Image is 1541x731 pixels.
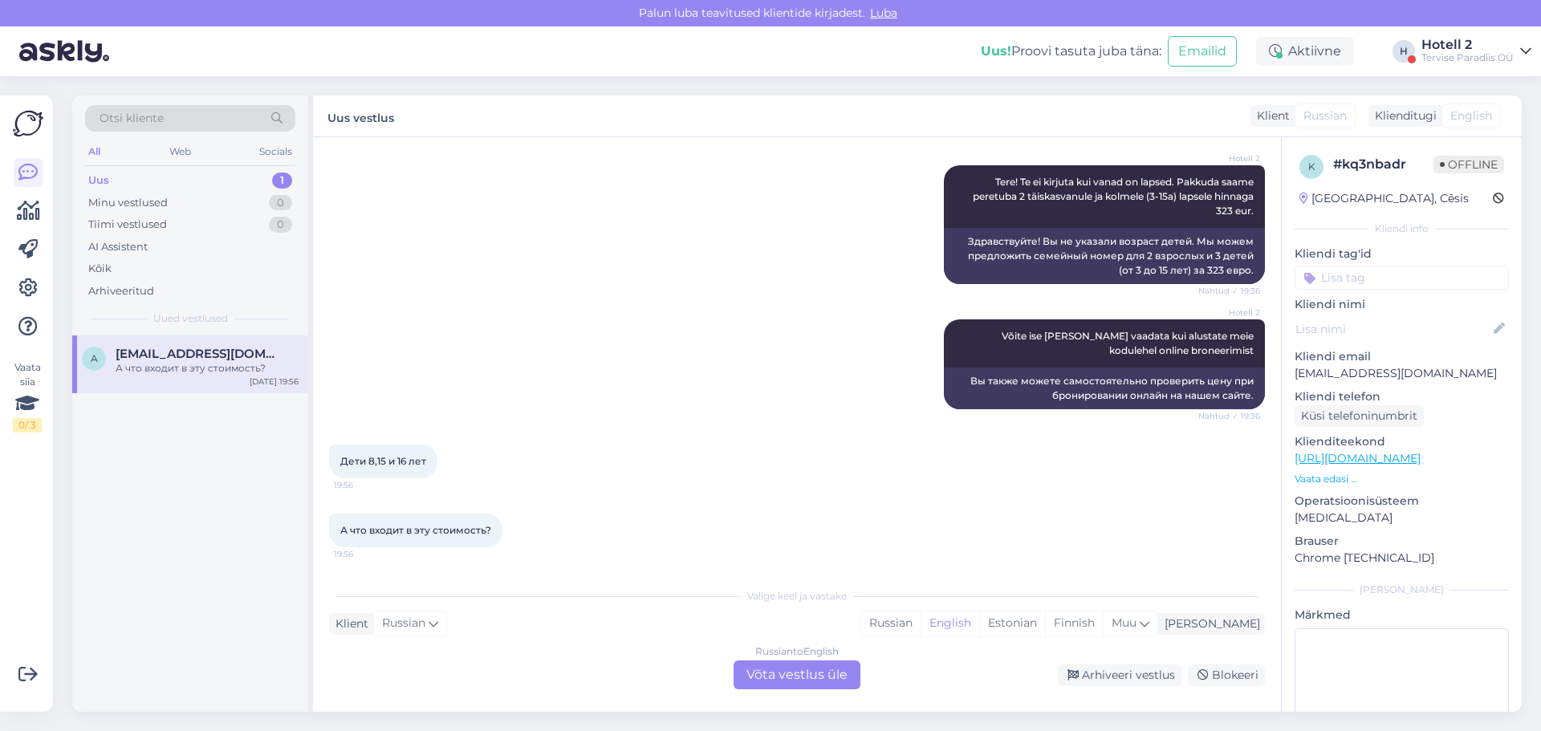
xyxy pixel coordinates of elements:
span: Hotell 2 [1200,307,1260,319]
div: # kq3nbadr [1333,155,1433,174]
div: 1 [272,173,292,189]
div: All [85,141,104,162]
span: Võite ise [PERSON_NAME] vaadata kui alustate meie kodulehel online broneerimist [1002,330,1256,356]
span: Дети 8,15 и 16 лет [340,455,426,467]
span: Tere! Te ei kirjuta kui vanad on lapsed. Pakkuda saame peretuba 2 täiskasvanule ja kolmele (3-15a... [973,176,1256,217]
span: andrejkobilka2@gmail.com [116,347,283,361]
p: Märkmed [1295,607,1509,623]
div: Socials [256,141,295,162]
span: Offline [1433,156,1504,173]
p: Brauser [1295,533,1509,550]
img: Askly Logo [13,108,43,139]
span: Nähtud ✓ 19:36 [1198,410,1260,422]
div: Вы также можете самостоятельно проверить цену при бронировании онлайн на нашем сайте. [944,368,1265,409]
span: English [1450,108,1492,124]
span: А что входит в эту стоимость? [340,524,491,536]
span: k [1308,160,1315,173]
div: Finnish [1045,611,1103,636]
span: Muu [1112,615,1136,630]
div: Minu vestlused [88,195,168,211]
p: [EMAIL_ADDRESS][DOMAIN_NAME] [1295,365,1509,382]
div: Kõik [88,261,112,277]
span: Nähtud ✓ 19:36 [1198,285,1260,297]
div: Klient [329,615,368,632]
div: Kliendi info [1295,221,1509,236]
a: [URL][DOMAIN_NAME] [1295,451,1421,465]
div: Estonian [979,611,1045,636]
div: AI Assistent [88,239,148,255]
div: Klienditugi [1368,108,1437,124]
div: Tervise Paradiis OÜ [1421,51,1514,64]
div: [PERSON_NAME] [1158,615,1260,632]
div: Hotell 2 [1421,39,1514,51]
div: Aktiivne [1256,37,1354,66]
span: Otsi kliente [100,110,164,127]
span: 19:56 [334,548,394,560]
div: Russian to English [755,644,839,659]
div: 0 / 3 [13,418,42,433]
p: Operatsioonisüsteem [1295,493,1509,510]
span: a [91,352,98,364]
span: Uued vestlused [153,311,228,326]
div: А что входит в эту стоимость? [116,361,299,376]
b: Uus! [981,43,1011,59]
p: Kliendi nimi [1295,296,1509,313]
div: Arhiveeritud [88,283,154,299]
div: [DATE] 19:56 [250,376,299,388]
label: Uus vestlus [327,105,394,127]
div: Vaata siia [13,360,42,433]
p: [MEDICAL_DATA] [1295,510,1509,526]
p: Vaata edasi ... [1295,472,1509,486]
div: Web [166,141,194,162]
input: Lisa tag [1295,266,1509,290]
div: 0 [269,195,292,211]
div: Здравствуйте! Вы не указали возраст детей. Мы можем предложить семейный номер для 2 взрослых и 3 ... [944,228,1265,284]
span: Luba [865,6,902,20]
span: 19:56 [334,479,394,491]
div: Küsi telefoninumbrit [1295,405,1424,427]
div: Blokeeri [1188,664,1265,686]
span: Russian [1303,108,1347,124]
div: [PERSON_NAME] [1295,583,1509,597]
div: English [921,611,979,636]
p: Klienditeekond [1295,433,1509,450]
a: Hotell 2Tervise Paradiis OÜ [1421,39,1531,64]
div: Russian [861,611,921,636]
p: Kliendi telefon [1295,388,1509,405]
p: Kliendi email [1295,348,1509,365]
div: H [1393,40,1415,63]
p: Chrome [TECHNICAL_ID] [1295,550,1509,567]
div: 0 [269,217,292,233]
div: Arhiveeri vestlus [1058,664,1181,686]
p: Kliendi tag'id [1295,246,1509,262]
span: Hotell 2 [1200,152,1260,164]
div: Klient [1250,108,1290,124]
div: [GEOGRAPHIC_DATA], Cēsis [1299,190,1469,207]
button: Emailid [1168,36,1237,67]
span: Russian [382,615,425,632]
div: Võta vestlus üle [734,660,860,689]
input: Lisa nimi [1295,320,1490,338]
div: Valige keel ja vastake [329,589,1265,603]
div: Uus [88,173,109,189]
div: Tiimi vestlused [88,217,167,233]
div: Proovi tasuta juba täna: [981,42,1161,61]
